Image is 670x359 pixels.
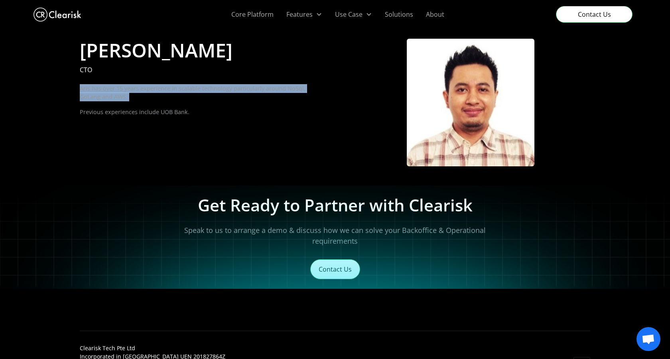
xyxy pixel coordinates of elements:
a: Contact Us [310,259,360,279]
a: Contact Us [556,6,633,23]
div: Open chat [636,327,660,351]
h3: Get Ready to Partner with Clearisk [198,195,473,215]
p: Aris has over 15 years experience in scalable technology particularly around NoSql, GoLang and AWS. [80,84,319,101]
div: CTO [80,65,92,75]
div: Features [286,10,313,19]
p: Speak to us to arrange a demo & discuss how we can solve your Backoffice & Operational requirements [182,225,488,247]
a: home [33,6,81,24]
p: Previous experiences include UOB Bank. [80,108,319,116]
div: Use Case [335,10,363,19]
h2: [PERSON_NAME] [80,39,233,62]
